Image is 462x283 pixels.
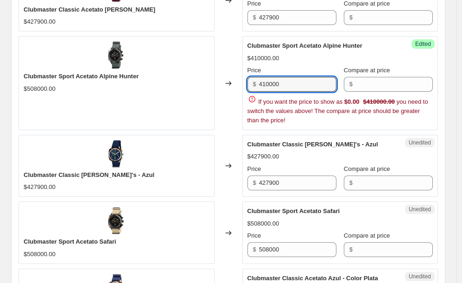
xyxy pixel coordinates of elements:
[24,17,56,26] div: $427900.00
[247,208,340,214] span: Clubmaster Sport Acetato Safari
[363,97,395,107] strike: $410000.00
[102,41,130,69] img: Clubmaster-Sport-acetate-18142-PBAM-GT-3-NG_80x.jpg
[247,152,279,161] div: $427900.00
[102,207,130,234] img: Clubmaster-Sport-acetate-18142-PBAM-TSS-5-NK-1_80x.jpg
[253,179,256,186] span: $
[344,67,390,74] span: Compare at price
[24,238,116,245] span: Clubmaster Sport Acetato Safari
[349,81,353,88] span: $
[415,40,431,48] span: Edited
[247,141,378,148] span: Clubmaster Classic [PERSON_NAME]'s - Azul
[247,98,428,124] span: If you want the price to show as you need to switch the values above! The compare at price should...
[344,232,390,239] span: Compare at price
[247,219,279,228] div: $508000.00
[409,139,431,146] span: Unedited
[409,273,431,280] span: Unedited
[409,206,431,213] span: Unedited
[253,81,256,88] span: $
[247,275,378,282] span: Clubmaster Classic Acetato Azul - Color Plata
[24,73,139,80] span: Clubmaster Sport Acetato Alpine Hunter
[253,246,256,253] span: $
[349,14,353,21] span: $
[344,165,390,172] span: Compare at price
[24,182,56,192] div: $427900.00
[24,6,155,13] span: Clubmaster Classic Acetato [PERSON_NAME]
[24,250,56,259] div: $508000.00
[247,54,279,63] div: $410000.00
[24,171,154,178] span: Clubmaster Classic [PERSON_NAME]'s - Azul
[247,165,261,172] span: Price
[24,84,56,94] div: $508000.00
[344,97,360,107] div: $0.00
[247,67,261,74] span: Price
[253,14,256,21] span: $
[349,246,353,253] span: $
[349,179,353,186] span: $
[247,232,261,239] span: Price
[247,42,362,49] span: Clubmaster Sport Acetato Alpine Hunter
[102,140,130,168] img: Clubmaster-Classic-23140.SA_.T.G1.NNB_80x.jpg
